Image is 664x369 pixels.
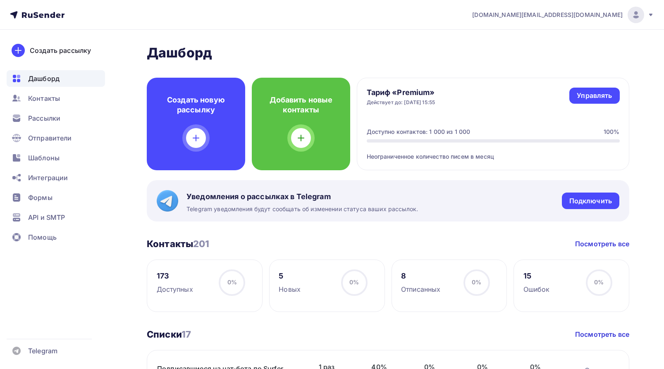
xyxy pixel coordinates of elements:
[30,45,91,55] div: Создать рассылку
[28,133,72,143] span: Отправители
[157,284,193,294] div: Доступных
[401,284,440,294] div: Отписанных
[28,93,60,103] span: Контакты
[28,173,68,183] span: Интеграции
[472,11,623,19] span: [DOMAIN_NAME][EMAIL_ADDRESS][DOMAIN_NAME]
[28,113,60,123] span: Рассылки
[7,130,105,146] a: Отправители
[594,279,604,286] span: 0%
[279,284,301,294] div: Новых
[28,232,57,242] span: Помощь
[147,329,191,340] h3: Списки
[577,91,612,100] div: Управлять
[604,128,620,136] div: 100%
[523,284,550,294] div: Ошибок
[147,238,210,250] h3: Контакты
[279,271,301,281] div: 5
[575,329,629,339] a: Посмотреть все
[265,95,337,115] h4: Добавить новые контакты
[28,153,60,163] span: Шаблоны
[28,346,57,356] span: Telegram
[157,271,193,281] div: 173
[401,271,440,281] div: 8
[7,150,105,166] a: Шаблоны
[28,74,60,83] span: Дашборд
[575,239,629,249] a: Посмотреть все
[186,205,418,213] span: Telegram уведомления будут сообщать об изменении статуса ваших рассылок.
[367,99,435,106] div: Действует до: [DATE] 15:55
[7,110,105,126] a: Рассылки
[28,212,65,222] span: API и SMTP
[7,90,105,107] a: Контакты
[193,238,209,249] span: 201
[186,192,418,202] span: Уведомления о рассылках в Telegram
[147,45,629,61] h2: Дашборд
[367,128,471,136] div: Доступно контактов: 1 000 из 1 000
[7,70,105,87] a: Дашборд
[7,189,105,206] a: Формы
[367,88,435,98] h4: Тариф «Premium»
[472,279,481,286] span: 0%
[367,143,620,161] div: Неограниченное количество писем в месяц
[472,7,654,23] a: [DOMAIN_NAME][EMAIL_ADDRESS][DOMAIN_NAME]
[569,88,619,104] a: Управлять
[227,279,237,286] span: 0%
[349,279,359,286] span: 0%
[160,95,232,115] h4: Создать новую рассылку
[569,196,612,206] div: Подключить
[523,271,550,281] div: 15
[182,329,191,340] span: 17
[28,193,53,202] span: Формы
